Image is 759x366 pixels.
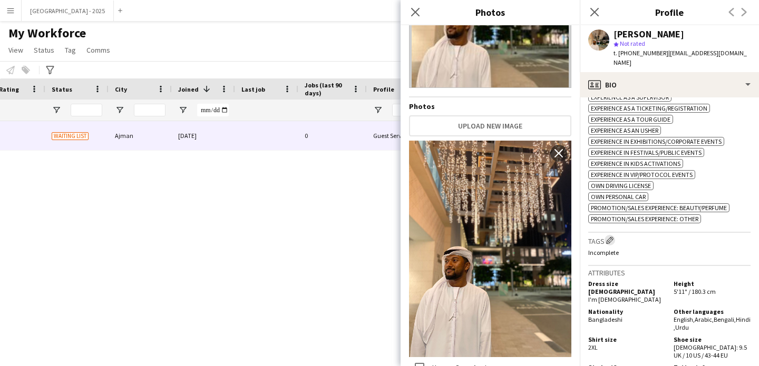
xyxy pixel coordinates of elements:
button: Upload new image [409,115,571,136]
span: t. [PHONE_NUMBER] [614,49,668,57]
button: Open Filter Menu [373,105,383,115]
span: View [8,45,23,55]
span: | [EMAIL_ADDRESS][DOMAIN_NAME] [614,49,747,66]
span: I'm [DEMOGRAPHIC_DATA] [588,295,661,303]
div: Guest Services Team [367,121,434,150]
span: My Workforce [8,25,86,41]
span: Arabic , [695,315,714,323]
button: Open Filter Menu [52,105,61,115]
span: Joined [178,85,199,93]
a: Tag [61,43,80,57]
div: 0 [298,121,367,150]
span: Experience as a Tour Guide [591,115,670,123]
span: Own Driving License [591,182,651,190]
span: [DEMOGRAPHIC_DATA]: 9.5 UK / 10 US / 43-44 EU [674,343,747,359]
a: View [4,43,27,57]
input: Status Filter Input [71,104,102,116]
span: Experience in VIP/Protocol Events [591,171,693,179]
span: Not rated [620,39,645,47]
h3: Photos [401,5,580,19]
span: Own Personal Car [591,193,646,201]
span: Experience in Exhibitions/Corporate Events [591,137,722,145]
span: 2XL [588,343,598,351]
span: Status [34,45,54,55]
h5: Shoe size [674,335,751,343]
h5: Height [674,280,751,288]
h4: Photos [409,102,571,111]
button: Open Filter Menu [115,105,124,115]
span: Status [52,85,72,93]
span: Promotion/Sales Experience: Other [591,215,698,223]
span: Tag [65,45,76,55]
h5: Dress size [DEMOGRAPHIC_DATA] [588,280,665,295]
span: Hindi , [674,315,751,331]
p: Incomplete [588,249,751,256]
input: Profile Filter Input [392,104,428,116]
div: [PERSON_NAME] [614,29,684,39]
span: Last job [241,85,265,93]
span: 5'11" / 180.3 cm [674,288,716,295]
span: Jobs (last 90 days) [305,81,348,97]
span: Experience as a Ticketing/Registration [591,104,707,112]
h3: Attributes [588,268,751,278]
span: Experience in Kids Activations [591,160,680,167]
span: City [115,85,127,93]
h3: Tags [588,235,751,246]
input: City Filter Input [134,104,166,116]
a: Comms [82,43,114,57]
span: English , [674,315,695,323]
span: Urdu [675,323,689,331]
span: Comms [86,45,110,55]
div: Ajman [109,121,172,150]
h5: Nationality [588,308,665,315]
button: Open Filter Menu [178,105,188,115]
h5: Shirt size [588,335,665,343]
app-action-btn: Advanced filters [44,64,56,76]
span: Experience in Festivals/Public Events [591,149,702,156]
img: Crew photo 991938 [409,141,571,357]
h3: Profile [580,5,759,19]
h5: Other languages [674,308,751,315]
span: Bangladeshi [588,315,622,323]
div: [DATE] [172,121,235,150]
span: Promotion/Sales Experience: Beauty/Perfume [591,204,727,212]
div: Bio [580,72,759,97]
span: Experience as a Supervisor [591,93,669,101]
a: Status [30,43,59,57]
span: Bengali , [714,315,736,323]
input: Joined Filter Input [197,104,229,116]
button: [GEOGRAPHIC_DATA] - 2025 [22,1,114,21]
span: Profile [373,85,394,93]
span: Waiting list [52,132,89,140]
span: Experience as an Usher [591,126,658,134]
